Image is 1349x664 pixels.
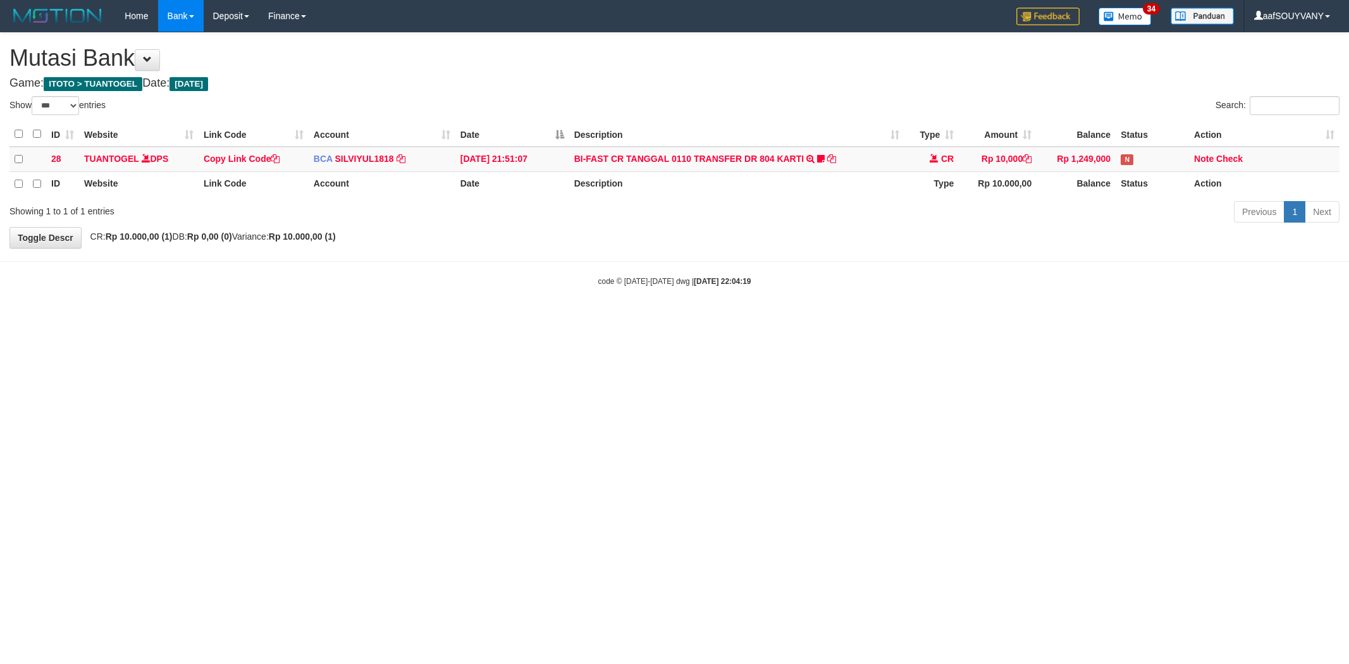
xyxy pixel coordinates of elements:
th: Link Code [199,171,309,196]
span: CR: DB: Variance: [84,231,336,242]
select: Showentries [32,96,79,115]
a: Copy Rp 10,000 to clipboard [1023,154,1032,164]
td: Rp 10,000 [959,147,1037,172]
th: Account [309,171,455,196]
span: Has Note [1121,154,1133,165]
a: TUANTOGEL [84,154,139,164]
input: Search: [1250,96,1340,115]
h4: Game: Date: [9,77,1340,90]
a: SILVIYUL1818 [335,154,394,164]
th: Link Code: activate to sort column ascending [199,122,309,147]
th: Balance [1037,122,1116,147]
strong: [DATE] 22:04:19 [694,277,751,286]
label: Show entries [9,96,106,115]
th: Website: activate to sort column ascending [79,122,199,147]
th: Type: activate to sort column ascending [904,122,959,147]
th: Balance [1037,171,1116,196]
small: code © [DATE]-[DATE] dwg | [598,277,751,286]
span: ITOTO > TUANTOGEL [44,77,142,91]
img: Feedback.jpg [1016,8,1080,25]
th: Account: activate to sort column ascending [309,122,455,147]
span: 34 [1143,3,1160,15]
th: ID [46,171,79,196]
strong: Rp 10.000,00 (1) [106,231,173,242]
th: Status [1116,122,1189,147]
th: Action: activate to sort column ascending [1189,122,1340,147]
td: Rp 1,249,000 [1037,147,1116,172]
strong: Rp 0,00 (0) [187,231,232,242]
a: Next [1305,201,1340,223]
label: Search: [1216,96,1340,115]
th: Amount: activate to sort column ascending [959,122,1037,147]
th: Website [79,171,199,196]
a: Note [1194,154,1214,164]
a: 1 [1284,201,1305,223]
th: Date: activate to sort column descending [455,122,569,147]
img: Button%20Memo.svg [1099,8,1152,25]
td: DPS [79,147,199,172]
span: BCA [314,154,333,164]
th: Rp 10.000,00 [959,171,1037,196]
div: Showing 1 to 1 of 1 entries [9,200,553,218]
a: Previous [1234,201,1284,223]
span: [DATE] [169,77,208,91]
th: Description: activate to sort column ascending [569,122,905,147]
span: CR [941,154,954,164]
th: Description [569,171,905,196]
img: MOTION_logo.png [9,6,106,25]
span: 28 [51,154,61,164]
th: Action [1189,171,1340,196]
img: panduan.png [1171,8,1234,25]
th: ID: activate to sort column ascending [46,122,79,147]
th: Date [455,171,569,196]
a: Check [1216,154,1243,164]
a: Copy SILVIYUL1818 to clipboard [397,154,405,164]
th: Status [1116,171,1189,196]
a: BI-FAST CR TANGGAL 0110 TRANSFER DR 804 KARTI [574,154,804,164]
a: Toggle Descr [9,227,82,249]
a: Copy BI-FAST CR TANGGAL 0110 TRANSFER DR 804 KARTI to clipboard [827,154,836,164]
a: Copy Link Code [204,154,280,164]
h1: Mutasi Bank [9,46,1340,71]
th: Type [904,171,959,196]
td: [DATE] 21:51:07 [455,147,569,172]
strong: Rp 10.000,00 (1) [269,231,336,242]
